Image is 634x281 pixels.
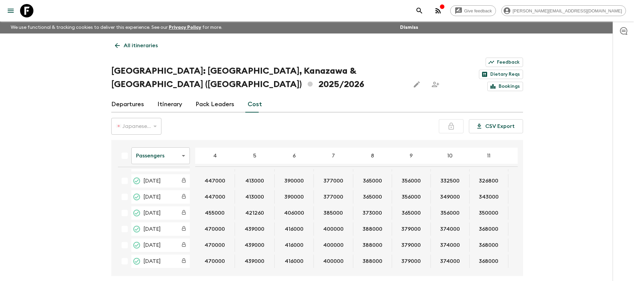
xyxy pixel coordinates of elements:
button: 343000 [471,190,507,204]
span: Share this itinerary [429,78,442,91]
div: 21 Mar 2026; 10 [431,222,470,236]
p: 10 [448,152,453,160]
button: 400000 [315,222,352,236]
p: 6 [293,152,296,160]
button: 368000 [471,222,506,236]
div: 10 Jan 2026; 7 [314,174,353,188]
p: 5 [253,152,256,160]
p: 8 [371,152,374,160]
div: 28 Feb 2026; 8 [353,190,392,204]
button: 416000 [277,255,311,268]
div: Costs are fixed. Reach out to a member of the Flash Pack team to alter these costs. [178,191,190,203]
div: 10 Jan 2026; 6 [275,174,314,188]
button: 439000 [237,255,272,268]
div: 07 Mar 2026; 8 [353,206,392,220]
div: 28 Feb 2026; 10 [431,190,470,204]
button: 379000 [393,238,429,252]
div: 07 Mar 2026; 5 [235,206,275,220]
h1: [GEOGRAPHIC_DATA]: [GEOGRAPHIC_DATA], Kanazawa & [GEOGRAPHIC_DATA] ([GEOGRAPHIC_DATA]) 2025/2026 [111,64,405,91]
div: 21 Mar 2026; 7 [314,222,353,236]
button: 388000 [355,238,390,252]
p: 7 [332,152,335,160]
div: [PERSON_NAME][EMAIL_ADDRESS][DOMAIN_NAME] [501,5,626,16]
div: 07 Mar 2026; 10 [431,206,470,220]
button: 374000 [432,255,468,268]
div: 18 Apr 2026; 9 [392,255,431,268]
div: Costs are fixed. Reach out to a member of the Flash Pack team to alter these costs. [178,223,190,235]
button: 385000 [315,206,351,220]
div: 18 Apr 2026; 11 [470,255,508,268]
div: 07 Mar 2026; 9 [392,206,431,220]
div: 18 Apr 2026; 8 [353,255,392,268]
p: We use functional & tracking cookies to deliver this experience. See our for more. [8,21,225,33]
svg: On Sale [133,177,141,185]
div: 28 Feb 2026; 11 [470,190,508,204]
div: 04 Apr 2026; 9 [392,238,431,252]
div: 21 Mar 2026; 4 [195,222,235,236]
a: Give feedback [450,5,496,16]
button: 439000 [237,238,272,252]
span: [DATE] [143,209,161,217]
button: 413000 [237,190,272,204]
svg: On Sale [133,209,141,217]
button: 356000 [394,174,429,188]
span: [DATE] [143,193,161,201]
button: 365000 [355,190,390,204]
svg: On Sale [133,241,141,249]
div: 28 Feb 2026; 9 [392,190,431,204]
div: 07 Mar 2026; 12 [508,206,548,220]
p: 9 [410,152,413,160]
div: 28 Feb 2026; 4 [195,190,235,204]
div: 04 Apr 2026; 12 [508,238,548,252]
a: Departures [111,96,144,113]
button: 400000 [315,255,352,268]
div: Costs are fixed. Reach out to a member of the Flash Pack team to alter these costs. [178,239,190,251]
div: 04 Apr 2026; 6 [275,238,314,252]
div: 04 Apr 2026; 11 [470,238,508,252]
button: 390000 [276,174,312,188]
button: 364000 [510,222,546,236]
button: 379000 [393,255,429,268]
div: 18 Apr 2026; 6 [275,255,314,268]
button: 470000 [197,255,233,268]
div: 10 Jan 2026; 5 [235,174,275,188]
div: 21 Mar 2026; 12 [508,222,548,236]
button: 470000 [197,238,233,252]
div: 10 Jan 2026; 8 [353,174,392,188]
div: 28 Feb 2026; 12 [508,190,548,204]
button: 388000 [355,255,390,268]
a: Pack Leaders [196,96,234,113]
button: 470000 [197,222,233,236]
div: 10 Jan 2026; 10 [431,174,470,188]
span: [DATE] [143,177,161,185]
button: 364000 [510,255,546,268]
div: 07 Mar 2026; 6 [275,206,314,220]
div: Costs are fixed. Reach out to a member of the Flash Pack team to alter these costs. [178,175,190,187]
div: 18 Apr 2026; 7 [314,255,353,268]
button: 374000 [432,238,468,252]
button: 390000 [276,190,312,204]
div: 21 Mar 2026; 5 [235,222,275,236]
button: 416000 [277,238,311,252]
div: 10 Jan 2026; 4 [195,174,235,188]
div: 10 Jan 2026; 12 [508,174,548,188]
button: 447000 [197,190,233,204]
div: 18 Apr 2026; 10 [431,255,470,268]
div: 🇯🇵 Japanese Yen (JPY) [111,117,161,136]
p: 11 [487,152,491,160]
button: 350000 [471,206,506,220]
button: 455000 [197,206,233,220]
button: 416000 [277,222,311,236]
div: 18 Apr 2026; 5 [235,255,275,268]
button: 356000 [432,206,468,220]
div: Costs are fixed. Reach out to a member of the Flash Pack team to alter these costs. [178,255,190,267]
a: Privacy Policy [169,25,201,30]
div: 10 Jan 2026; 11 [470,174,508,188]
button: 413000 [237,174,272,188]
button: 388000 [355,222,390,236]
p: All itineraries [124,42,158,50]
div: 21 Mar 2026; 9 [392,222,431,236]
span: [DATE] [143,241,161,249]
a: Itinerary [157,96,182,113]
span: [DATE] [143,225,161,233]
